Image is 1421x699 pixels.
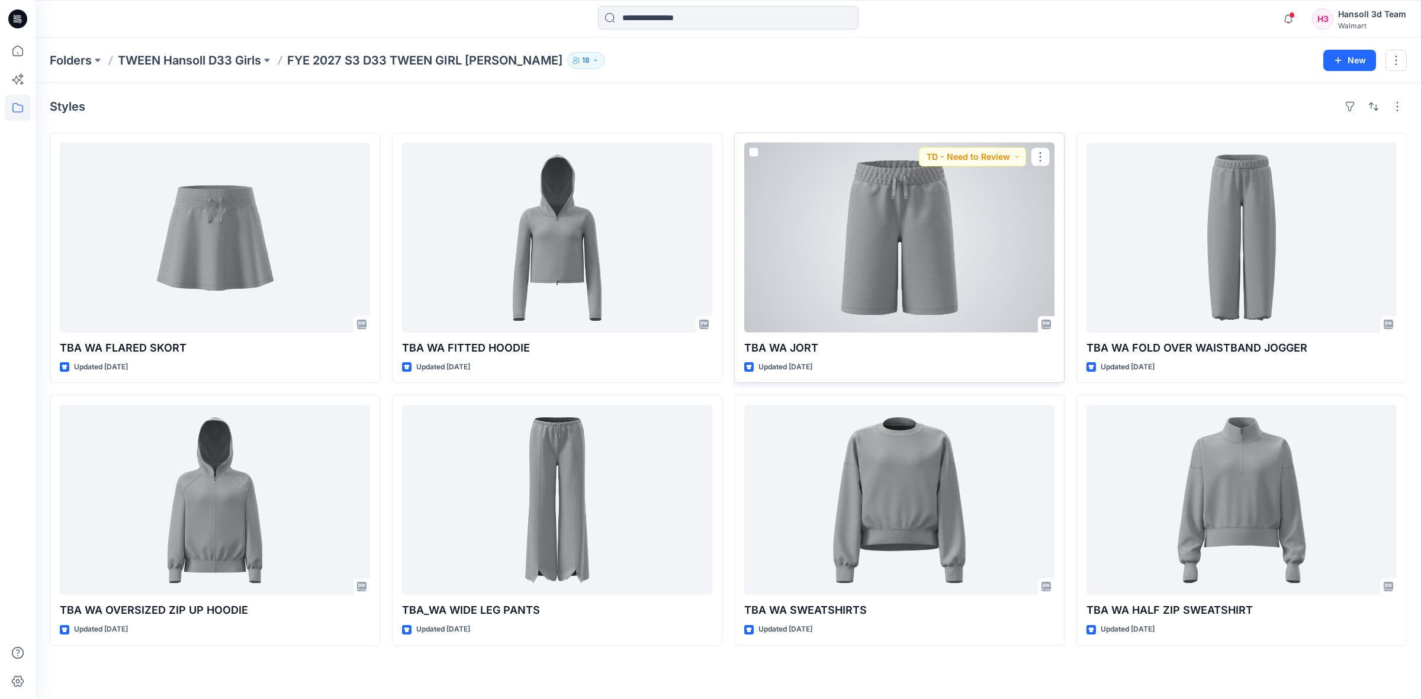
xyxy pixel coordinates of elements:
a: TBA WA FOLD OVER WAISTBAND JOGGER [1086,143,1397,333]
button: New [1323,50,1376,71]
a: TBA WA FLARED SKORT [60,143,370,333]
div: H3 [1312,8,1333,30]
p: TBA_WA WIDE LEG PANTS [402,602,712,619]
p: TBA WA OVERSIZED ZIP UP HOODIE [60,602,370,619]
h4: Styles [50,99,85,114]
a: TWEEN Hansoll D33 Girls [118,52,261,69]
p: Updated [DATE] [74,361,128,373]
p: Updated [DATE] [758,361,812,373]
a: TBA_WA WIDE LEG PANTS [402,405,712,595]
a: TBA WA OVERSIZED ZIP UP HOODIE [60,405,370,595]
p: TBA WA JORT [744,340,1055,356]
p: Updated [DATE] [1101,361,1155,373]
div: Walmart [1338,21,1406,30]
p: TBA WA FOLD OVER WAISTBAND JOGGER [1086,340,1397,356]
div: Hansoll 3d Team [1338,7,1406,21]
p: TBA WA HALF ZIP SWEATSHIRT [1086,602,1397,619]
p: TBA WA FLARED SKORT [60,340,370,356]
p: TBA WA FITTED HOODIE [402,340,712,356]
a: TBA WA JORT [744,143,1055,333]
p: Updated [DATE] [416,623,470,636]
a: TBA WA HALF ZIP SWEATSHIRT [1086,405,1397,595]
a: TBA WA FITTED HOODIE [402,143,712,333]
a: TBA WA SWEATSHIRTS [744,405,1055,595]
p: Updated [DATE] [1101,623,1155,636]
p: Updated [DATE] [74,623,128,636]
p: TBA WA SWEATSHIRTS [744,602,1055,619]
a: Folders [50,52,92,69]
p: Updated [DATE] [758,623,812,636]
p: Updated [DATE] [416,361,470,373]
p: FYE 2027 S3 D33 TWEEN GIRL [PERSON_NAME] [287,52,562,69]
p: 18 [582,54,590,67]
button: 18 [567,52,605,69]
